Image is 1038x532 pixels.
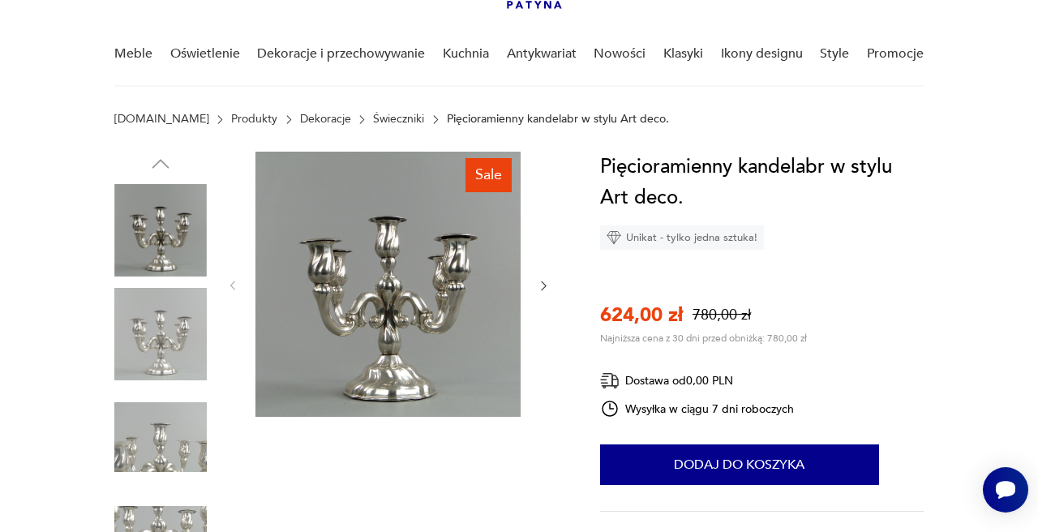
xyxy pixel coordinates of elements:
a: Świeczniki [373,113,424,126]
a: Promocje [867,23,924,85]
a: Antykwariat [507,23,577,85]
img: Zdjęcie produktu Pięcioramienny kandelabr w stylu Art deco. [114,288,207,380]
a: Dekoracje i przechowywanie [257,23,425,85]
button: Dodaj do koszyka [600,444,879,485]
a: Dekoracje [300,113,351,126]
p: 780,00 zł [693,305,751,325]
iframe: Smartsupp widget button [983,467,1028,513]
a: Nowości [594,23,646,85]
a: Style [820,23,849,85]
div: Sale [465,158,512,192]
a: Ikony designu [721,23,803,85]
div: Unikat - tylko jedna sztuka! [600,225,764,250]
p: 624,00 zł [600,302,683,328]
div: Dostawa od 0,00 PLN [600,371,795,391]
img: Ikona diamentu [607,230,621,245]
a: [DOMAIN_NAME] [114,113,209,126]
img: Ikona dostawy [600,371,620,391]
a: Klasyki [663,23,703,85]
img: Zdjęcie produktu Pięcioramienny kandelabr w stylu Art deco. [114,184,207,277]
a: Produkty [231,113,277,126]
p: Pięcioramienny kandelabr w stylu Art deco. [447,113,669,126]
div: Wysyłka w ciągu 7 dni roboczych [600,399,795,418]
p: Najniższa cena z 30 dni przed obniżką: 780,00 zł [600,332,807,345]
h1: Pięcioramienny kandelabr w stylu Art deco. [600,152,924,213]
a: Oświetlenie [170,23,240,85]
img: Zdjęcie produktu Pięcioramienny kandelabr w stylu Art deco. [114,391,207,483]
a: Kuchnia [443,23,489,85]
a: Meble [114,23,152,85]
img: Zdjęcie produktu Pięcioramienny kandelabr w stylu Art deco. [255,152,521,417]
